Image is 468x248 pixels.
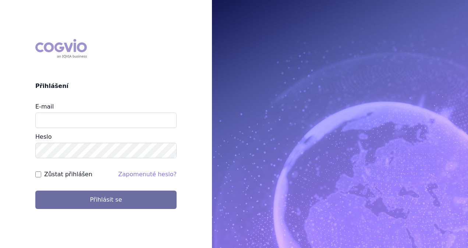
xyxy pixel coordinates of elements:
[44,170,92,179] label: Zůstat přihlášen
[35,103,54,110] label: E-mail
[118,171,177,178] a: Zapomenuté heslo?
[35,191,177,209] button: Přihlásit se
[35,39,87,58] div: COGVIO
[35,133,52,140] label: Heslo
[35,82,177,91] h2: Přihlášení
